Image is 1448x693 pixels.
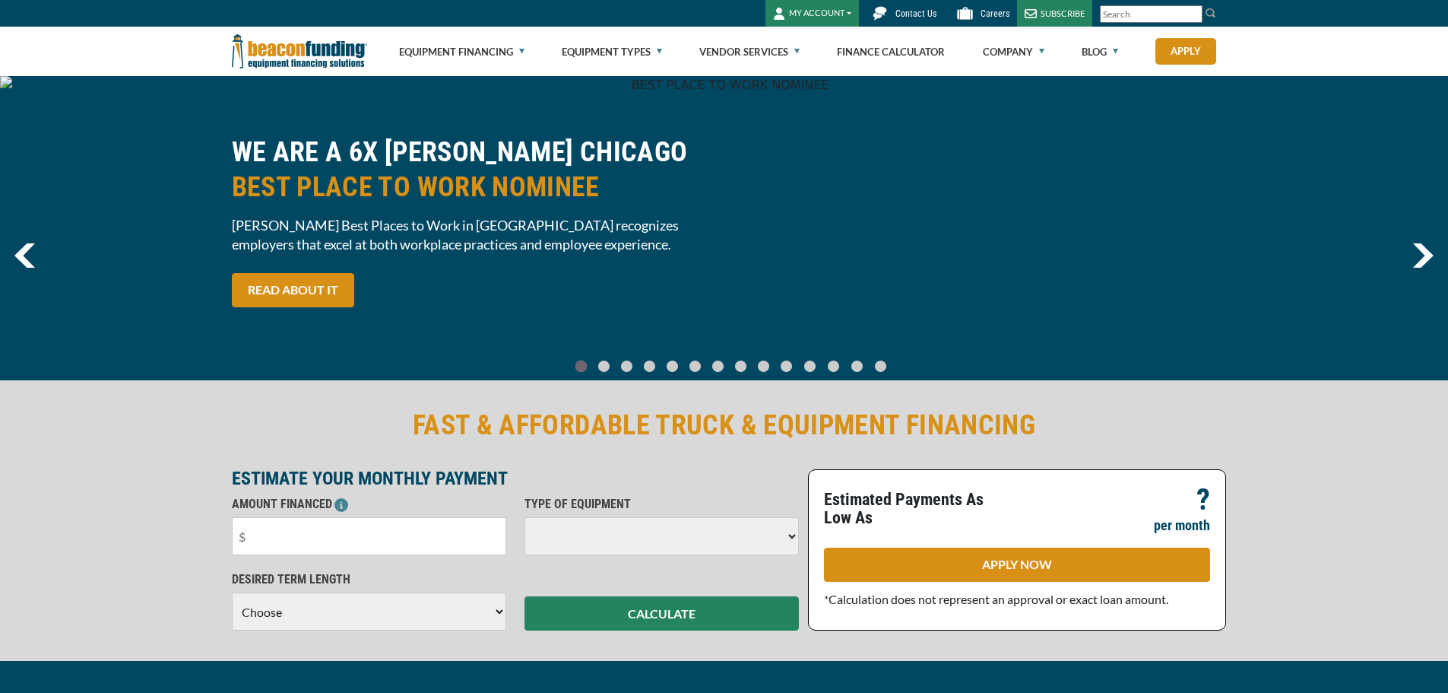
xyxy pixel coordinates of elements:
p: Estimated Payments As Low As [824,491,1008,527]
a: next [1412,243,1434,268]
img: Right Navigator [1412,243,1434,268]
button: CALCULATE [524,596,799,631]
a: Go To Slide 13 [871,360,890,373]
span: Contact Us [895,8,936,19]
h2: WE ARE A 6X [PERSON_NAME] CHICAGO [232,135,715,205]
p: ESTIMATE YOUR MONTHLY PAYMENT [232,469,799,488]
a: Go To Slide 2 [618,360,636,373]
p: AMOUNT FINANCED [232,495,506,513]
a: Go To Slide 7 [732,360,750,373]
h2: FAST & AFFORDABLE TRUCK & EQUIPMENT FINANCING [232,408,1217,443]
span: *Calculation does not represent an approval or exact loan amount. [824,592,1168,606]
span: BEST PLACE TO WORK NOMINEE [232,170,715,205]
img: Search [1205,7,1217,19]
img: Beacon Funding Corporation logo [232,27,367,76]
a: Go To Slide 5 [686,360,705,373]
input: Search [1100,5,1202,23]
a: Equipment Financing [399,27,524,76]
a: Go To Slide 11 [824,360,843,373]
a: Go To Slide 6 [709,360,727,373]
a: previous [14,243,35,268]
a: Go To Slide 1 [595,360,613,373]
a: Go To Slide 3 [641,360,659,373]
a: Equipment Types [562,27,662,76]
p: ? [1196,491,1210,509]
a: Blog [1082,27,1118,76]
a: Go To Slide 9 [778,360,796,373]
a: Go To Slide 12 [848,360,867,373]
span: [PERSON_NAME] Best Places to Work in [GEOGRAPHIC_DATA] recognizes employers that excel at both wo... [232,216,715,254]
a: Go To Slide 4 [664,360,682,373]
a: APPLY NOW [824,548,1210,582]
a: Finance Calculator [837,27,945,76]
p: per month [1154,517,1210,535]
a: Clear search text [1187,8,1199,21]
a: Go To Slide 8 [755,360,773,373]
a: Vendor Services [699,27,800,76]
input: $ [232,517,506,555]
span: Careers [981,8,1009,19]
a: Go To Slide 0 [572,360,591,373]
p: DESIRED TERM LENGTH [232,571,506,589]
a: Go To Slide 10 [800,360,819,373]
a: READ ABOUT IT [232,273,354,307]
a: Company [983,27,1044,76]
img: Left Navigator [14,243,35,268]
a: Apply [1155,38,1216,65]
p: TYPE OF EQUIPMENT [524,495,799,513]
